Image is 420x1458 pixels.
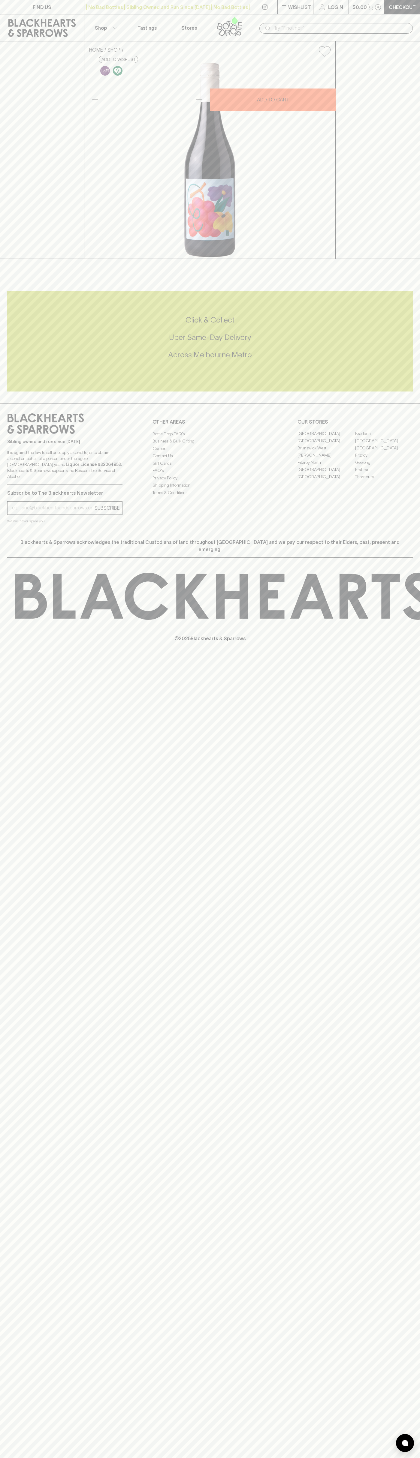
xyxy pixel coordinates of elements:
a: Fitzroy North [298,459,355,466]
a: [GEOGRAPHIC_DATA] [355,445,413,452]
a: Made without the use of any animal products. [111,64,124,77]
p: Wishlist [288,4,311,11]
button: SUBSCRIBE [92,502,122,514]
a: Braddon [355,430,413,437]
a: [GEOGRAPHIC_DATA] [298,437,355,445]
a: [GEOGRAPHIC_DATA] [298,430,355,437]
a: Bottle Drop FAQ's [153,430,268,437]
div: Call to action block [7,291,413,391]
h5: Click & Collect [7,315,413,325]
p: Tastings [137,24,157,31]
p: Checkout [389,4,416,11]
img: bubble-icon [402,1440,408,1446]
h5: Across Melbourne Metro [7,350,413,360]
a: Thornbury [355,473,413,481]
a: Stores [168,14,210,41]
a: Geelong [355,459,413,466]
a: [GEOGRAPHIC_DATA] [355,437,413,445]
a: Careers [153,445,268,452]
p: Login [328,4,343,11]
p: FIND US [33,4,51,11]
a: Fitzroy [355,452,413,459]
button: Add to wishlist [99,56,138,63]
strong: Liquor License #32064953 [66,462,121,467]
img: Vegan [113,66,122,76]
p: Subscribe to The Blackhearts Newsletter [7,489,122,496]
p: ADD TO CART [257,96,289,103]
a: Terms & Conditions [153,489,268,496]
a: Prahran [355,466,413,473]
img: 39066.png [84,61,335,259]
input: e.g. jane@blackheartsandsparrows.com.au [12,503,92,513]
button: Add to wishlist [316,44,333,59]
a: Contact Us [153,452,268,460]
p: Blackhearts & Sparrows acknowledges the traditional Custodians of land throughout [GEOGRAPHIC_DAT... [12,538,408,553]
a: HOME [89,47,103,52]
p: Stores [181,24,197,31]
a: Brunswick West [298,445,355,452]
a: FAQ's [153,467,268,474]
p: Sibling owned and run since [DATE] [7,439,122,445]
p: It is against the law to sell or supply alcohol to, or to obtain alcohol on behalf of a person un... [7,449,122,479]
button: ADD TO CART [210,88,336,111]
a: [GEOGRAPHIC_DATA] [298,466,355,473]
a: Shipping Information [153,482,268,489]
a: [PERSON_NAME] [298,452,355,459]
p: Shop [95,24,107,31]
p: We will never spam you [7,518,122,524]
a: SHOP [107,47,120,52]
a: Business & Bulk Gifting [153,438,268,445]
p: $0.00 [352,4,367,11]
a: Some may call it natural, others minimum intervention, either way, it’s hands off & maybe even a ... [99,64,111,77]
p: SUBSCRIBE [95,504,120,511]
p: 0 [377,5,379,9]
button: Shop [84,14,126,41]
a: Privacy Policy [153,474,268,481]
a: [GEOGRAPHIC_DATA] [298,473,355,481]
input: Try "Pinot noir" [274,23,408,33]
img: Lo-Fi [100,66,110,76]
h5: Uber Same-Day Delivery [7,332,413,342]
p: OUR STORES [298,418,413,425]
p: OTHER AREAS [153,418,268,425]
a: Gift Cards [153,460,268,467]
a: Tastings [126,14,168,41]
